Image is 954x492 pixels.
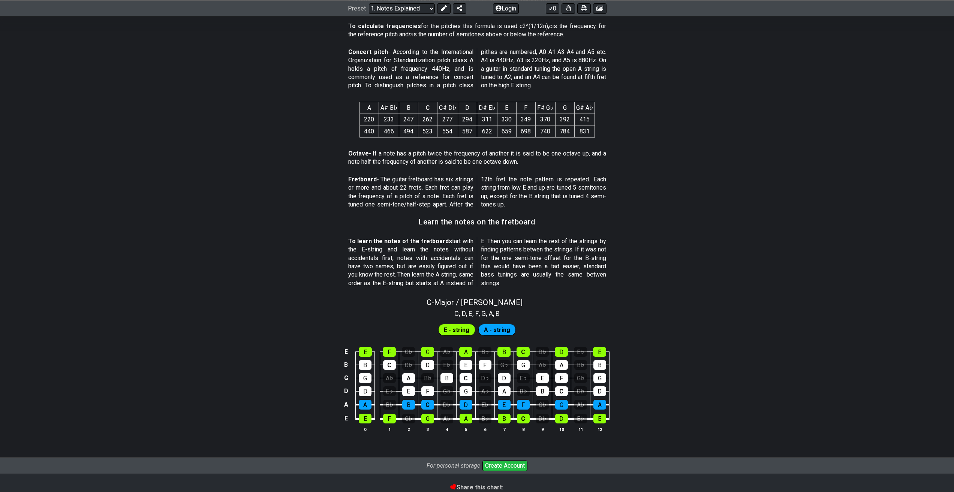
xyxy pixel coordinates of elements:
div: C [421,400,434,410]
div: C [383,360,396,370]
span: C [454,308,459,319]
div: D♭ [479,373,491,383]
div: A♭ [440,347,453,357]
td: 233 [379,114,399,126]
div: A [593,400,606,410]
p: start with the E-string and learn the notes without accidentals first, notes with accidentals can... [348,237,606,287]
td: 415 [574,114,595,126]
span: Preset [348,5,366,12]
div: B♭ [517,386,530,396]
div: E [359,347,372,357]
div: C [460,373,472,383]
span: First enable full edit mode to edit [444,325,469,335]
div: G [421,347,434,357]
div: A♭ [440,414,453,423]
td: B [341,358,350,371]
button: Edit Preset [437,3,451,13]
div: D♭ [402,360,415,370]
div: D [555,414,568,423]
div: A [555,360,568,370]
div: D♭ [536,347,549,357]
div: D [555,347,568,357]
div: G♭ [536,400,549,410]
em: n [409,31,412,38]
h3: Learn the notes on the fretboard [419,218,535,226]
td: 659 [497,126,516,137]
div: D [359,386,371,396]
div: G♭ [402,347,415,357]
div: B [593,360,606,370]
div: F [555,373,568,383]
button: Login [493,3,519,13]
th: B [399,102,418,114]
div: D [421,360,434,370]
td: 349 [516,114,535,126]
div: C [555,386,568,396]
em: c [549,22,552,30]
td: 587 [458,126,477,137]
div: D [460,400,472,410]
td: 311 [477,114,497,126]
span: , [486,308,489,319]
section: Scale pitch classes [451,307,503,319]
td: 740 [535,126,555,137]
div: F [383,347,396,357]
div: B [402,400,415,410]
div: C [517,414,530,423]
p: for the pitches this formula is used c2^(1/12n), is the frequency for the reference pitch and is ... [348,22,606,39]
div: B♭ [479,414,491,423]
div: E [359,414,371,423]
i: For personal storage [427,462,480,469]
th: D♯ E♭ [477,102,497,114]
div: E [498,400,511,410]
th: 4 [437,425,456,433]
span: C - Major / [PERSON_NAME] [427,298,523,307]
td: 622 [477,126,497,137]
div: C [517,347,530,357]
div: E♭ [574,347,587,357]
span: , [459,308,462,319]
span: A [489,308,493,319]
div: E♭ [479,400,491,410]
div: E [593,414,606,423]
div: F [479,360,491,370]
div: G [593,373,606,383]
td: 220 [359,114,379,126]
td: 784 [555,126,574,137]
td: D [341,384,350,398]
select: Preset [369,3,435,13]
td: 294 [458,114,477,126]
td: 277 [437,114,458,126]
th: C♯ D♭ [437,102,458,114]
div: A [460,414,472,423]
td: 554 [437,126,458,137]
th: F♯ G♭ [535,102,555,114]
td: 262 [418,114,437,126]
td: 440 [359,126,379,137]
span: G [481,308,486,319]
div: A♭ [479,386,491,396]
span: B [496,308,500,319]
td: 831 [574,126,595,137]
p: - The guitar fretboard has six strings or more and about 22 frets. Each fret can play the frequen... [348,175,606,209]
th: 0 [356,425,375,433]
div: D♭ [440,400,453,410]
th: G♯ A♭ [574,102,595,114]
span: , [472,308,475,319]
td: E [341,345,350,359]
div: G♭ [574,373,587,383]
span: , [479,308,482,319]
button: Toggle Dexterity for all fretkits [562,3,575,13]
div: G♭ [402,414,415,423]
div: B♭ [574,360,587,370]
div: G [359,373,371,383]
span: F [475,308,479,319]
div: B♭ [383,400,396,410]
div: E [402,386,415,396]
div: A♭ [383,373,396,383]
th: C [418,102,437,114]
b: Share this chart: [451,484,503,491]
th: 3 [418,425,437,433]
div: B♭ [478,347,491,357]
th: 12 [590,425,609,433]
